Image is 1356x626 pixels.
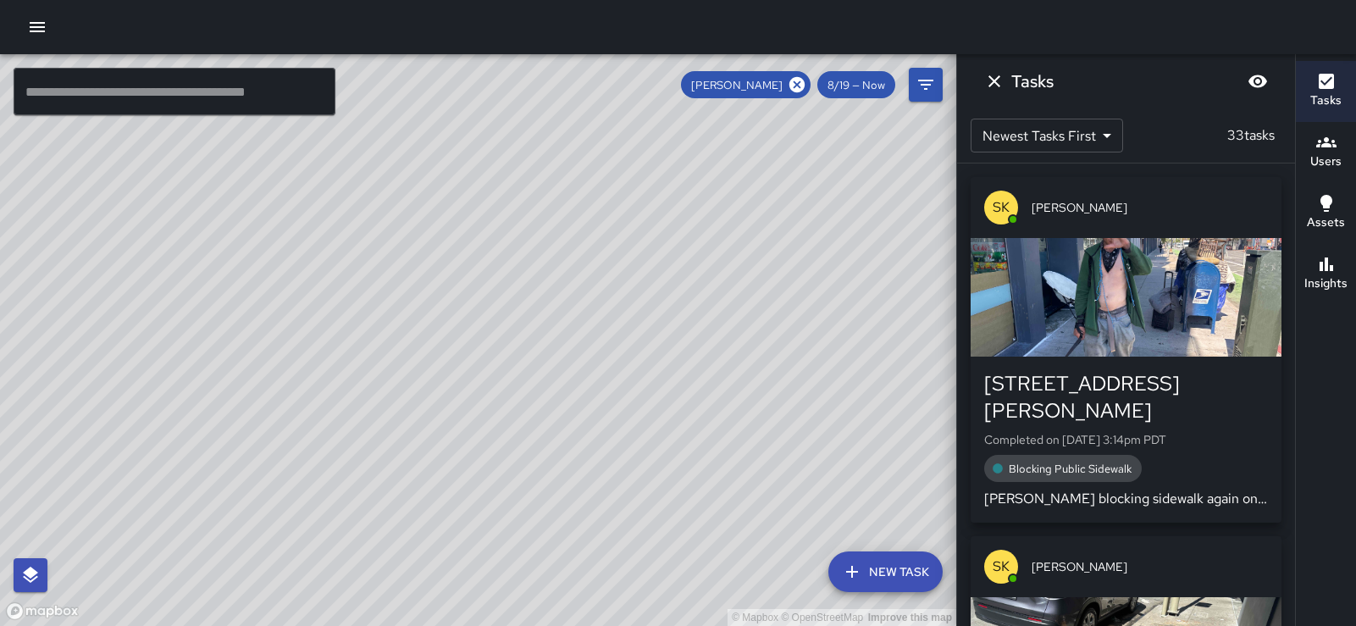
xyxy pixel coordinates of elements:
button: Tasks [1296,61,1356,122]
button: Filters [909,68,943,102]
button: Dismiss [977,64,1011,98]
span: [PERSON_NAME] [1032,199,1268,216]
h6: Tasks [1310,91,1342,110]
div: [STREET_ADDRESS][PERSON_NAME] [984,370,1268,424]
span: Blocking Public Sidewalk [999,462,1142,476]
button: Blur [1241,64,1275,98]
span: [PERSON_NAME] [681,78,793,92]
span: [PERSON_NAME] [1032,558,1268,575]
button: Insights [1296,244,1356,305]
div: [PERSON_NAME] [681,71,811,98]
h6: Insights [1304,274,1348,293]
p: SK [993,197,1010,218]
div: Newest Tasks First [971,119,1123,152]
p: SK [993,557,1010,577]
p: [PERSON_NAME] blocking sidewalk again on [PERSON_NAME] and 8th S [PERSON_NAME] [984,489,1268,509]
button: SK[PERSON_NAME][STREET_ADDRESS][PERSON_NAME]Completed on [DATE] 3:14pm PDTBlocking Public Sidewal... [971,177,1281,523]
h6: Assets [1307,213,1345,232]
p: Completed on [DATE] 3:14pm PDT [984,431,1268,448]
p: 33 tasks [1220,125,1281,146]
button: Users [1296,122,1356,183]
span: 8/19 — Now [817,78,895,92]
button: Assets [1296,183,1356,244]
h6: Users [1310,152,1342,171]
h6: Tasks [1011,68,1054,95]
button: New Task [828,551,943,592]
